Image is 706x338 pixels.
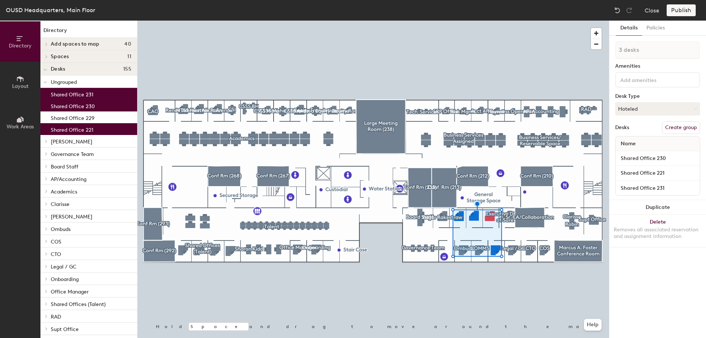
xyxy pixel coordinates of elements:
span: Work Areas [7,124,34,130]
button: Create group [662,121,700,134]
span: Office Manager [51,289,89,295]
button: Duplicate [609,200,706,215]
button: Help [584,319,602,331]
span: Ombuds [51,226,71,232]
span: 11 [127,54,131,60]
img: Redo [625,7,633,14]
span: Clarisse [51,201,69,207]
span: Directory [9,43,32,49]
input: Unnamed desk [617,168,698,178]
span: Spaces [51,54,69,60]
button: Close [645,4,659,16]
span: AP/Accounting [51,176,86,182]
input: Add amenities [619,75,685,84]
span: CTO [51,251,61,257]
span: Onboarding [51,276,79,282]
span: Governance Team [51,151,94,157]
span: Ungrouped [51,79,77,85]
span: Supt Office [51,326,79,332]
span: [PERSON_NAME] [51,214,92,220]
span: Board Staff [51,164,78,170]
input: Unnamed desk [617,153,698,164]
span: Layout [12,83,29,89]
button: Hoteled [615,102,700,115]
div: Desks [615,125,629,131]
button: Policies [642,21,669,36]
button: Details [616,21,642,36]
h1: Directory [40,26,137,38]
div: OUSD Headquarters, Main Floor [6,6,95,15]
span: Name [617,137,639,150]
p: Shared Office 229 [51,113,95,121]
span: 40 [124,41,131,47]
div: Removes all associated reservation and assignment information [614,227,702,240]
span: Academics [51,189,77,195]
button: DeleteRemoves all associated reservation and assignment information [609,215,706,247]
span: Desks [51,66,65,72]
span: Shared Offices (Talent) [51,301,106,307]
span: COS [51,239,61,245]
span: Legal / GC [51,264,76,270]
span: [PERSON_NAME] [51,139,92,145]
p: Shared Office 231 [51,89,93,98]
img: Undo [614,7,621,14]
input: Unnamed desk [617,183,698,193]
div: Desk Type [615,93,700,99]
span: Add spaces to map [51,41,100,47]
p: Shared Office 221 [51,125,93,133]
p: Shared Office 230 [51,101,95,110]
span: 155 [123,66,131,72]
span: RAD [51,314,61,320]
div: Amenities [615,63,700,69]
